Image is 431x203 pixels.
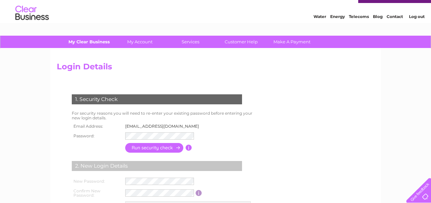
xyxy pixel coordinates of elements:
[305,3,351,12] a: 0333 014 3131
[349,28,369,33] a: Telecoms
[72,94,242,104] div: 1. Security Check
[313,28,326,33] a: Water
[186,145,192,151] input: Information
[70,176,124,187] th: New Password:
[58,4,374,32] div: Clear Business is a trading name of Verastar Limited (registered in [GEOGRAPHIC_DATA] No. 3667643...
[15,17,49,38] img: logo.png
[264,36,319,48] a: Make A Payment
[373,28,383,33] a: Blog
[163,36,218,48] a: Services
[124,122,205,131] td: [EMAIL_ADDRESS][DOMAIN_NAME]
[70,109,260,122] td: For security reasons you will need to re-enter your existing password before entering your new lo...
[57,62,375,75] h2: Login Details
[112,36,167,48] a: My Account
[70,187,124,200] th: Confirm New Password:
[387,28,403,33] a: Contact
[409,28,425,33] a: Log out
[330,28,345,33] a: Energy
[70,122,124,131] th: Email Address:
[196,190,202,196] input: Information
[214,36,269,48] a: Customer Help
[72,161,242,171] div: 2. New Login Details
[70,131,124,141] th: Password:
[61,36,117,48] a: My Clear Business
